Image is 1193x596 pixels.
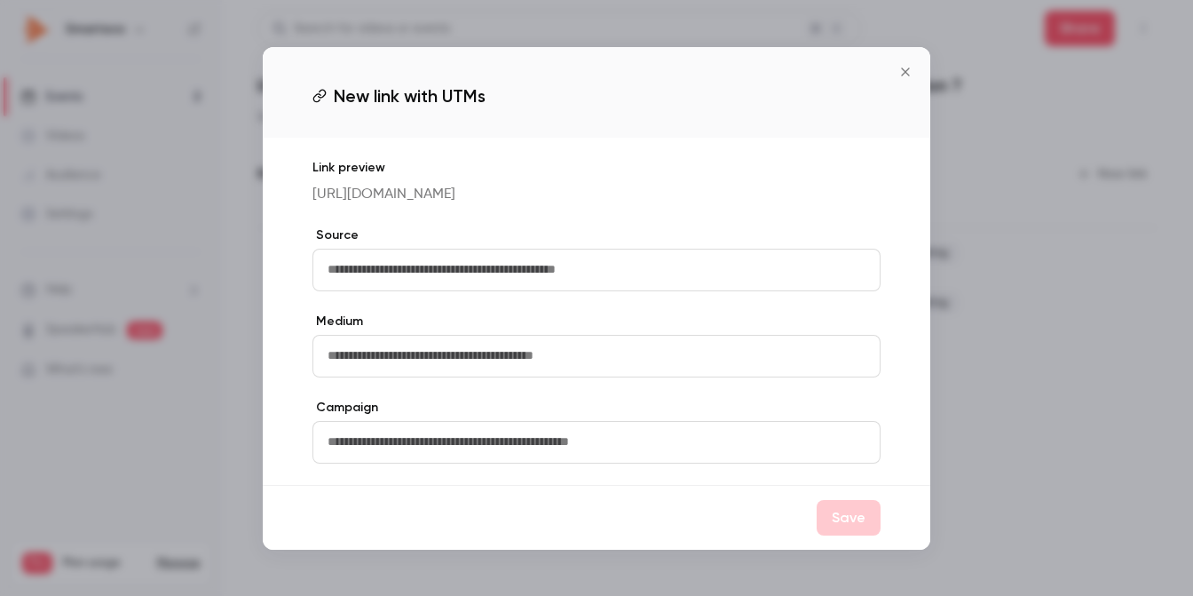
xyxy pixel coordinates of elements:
[312,226,881,244] label: Source
[334,83,486,109] span: New link with UTMs
[888,54,923,90] button: Close
[312,159,881,177] p: Link preview
[312,399,881,417] label: Campaign
[312,313,881,330] label: Medium
[312,184,881,205] p: [URL][DOMAIN_NAME]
